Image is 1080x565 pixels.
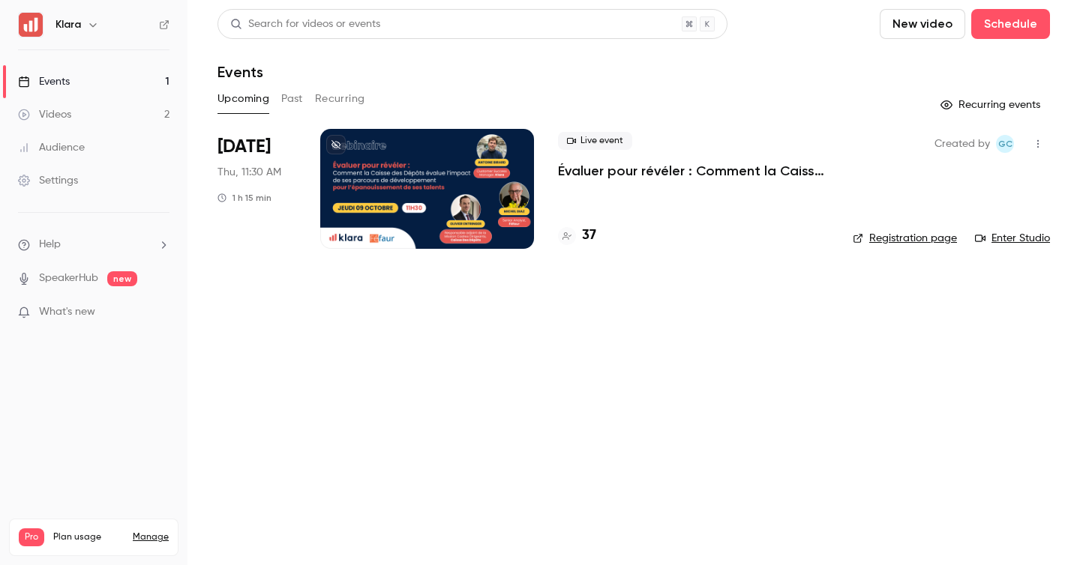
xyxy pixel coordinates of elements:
span: Live event [558,132,632,150]
div: Videos [18,107,71,122]
button: Upcoming [217,87,269,111]
a: Évaluer pour révéler : Comment la Caisse des Dépôts évalue l’impact de ses parcours de développem... [558,162,829,180]
span: [DATE] [217,135,271,159]
iframe: Noticeable Trigger [151,306,169,319]
div: Oct 9 Thu, 11:30 AM (Europe/Paris) [217,129,296,249]
div: Events [18,74,70,89]
div: 1 h 15 min [217,192,271,204]
button: New video [880,9,965,39]
span: Thu, 11:30 AM [217,165,281,180]
a: Registration page [853,231,957,246]
span: Created by [934,135,990,153]
span: Plan usage [53,531,124,543]
div: Search for videos or events [230,16,380,32]
img: Klara [19,13,43,37]
button: Schedule [971,9,1050,39]
a: 37 [558,226,596,246]
span: Giulietta Celada [996,135,1014,153]
span: Help [39,237,61,253]
div: Settings [18,173,78,188]
span: new [107,271,137,286]
a: Manage [133,531,169,543]
button: Recurring events [934,93,1050,117]
a: SpeakerHub [39,271,98,286]
span: What's new [39,304,95,320]
button: Recurring [315,87,365,111]
h1: Events [217,63,263,81]
button: Past [281,87,303,111]
a: Enter Studio [975,231,1050,246]
h4: 37 [582,226,596,246]
span: GC [998,135,1012,153]
div: Audience [18,140,85,155]
li: help-dropdown-opener [18,237,169,253]
h6: Klara [55,17,81,32]
span: Pro [19,528,44,546]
